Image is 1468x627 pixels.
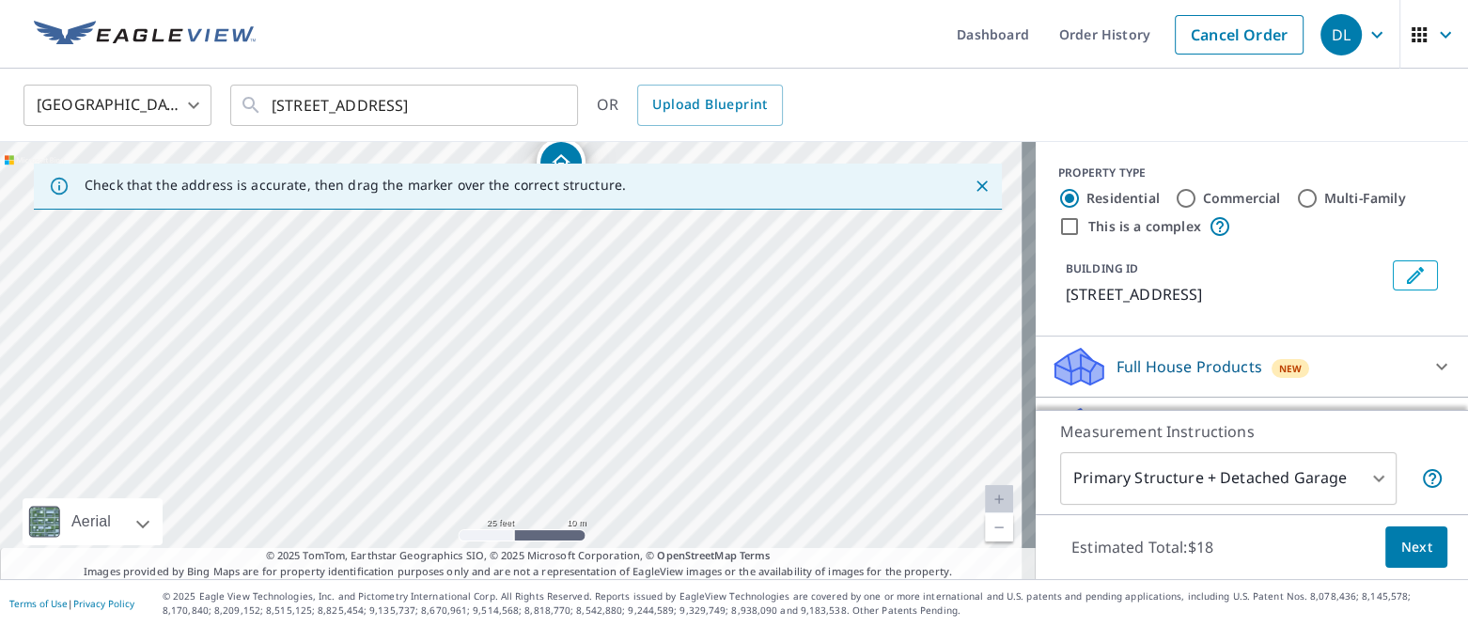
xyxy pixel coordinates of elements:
a: Current Level 20, Zoom In Disabled [985,485,1013,513]
input: Search by address or latitude-longitude [272,79,539,132]
button: Edit building 1 [1393,260,1438,290]
span: New [1279,361,1303,376]
div: OR [597,85,783,126]
div: Roof ProductsNewBid Perfect™ with Quick Delivery [1051,405,1453,478]
a: Privacy Policy [73,597,134,610]
img: EV Logo [34,21,256,49]
div: [GEOGRAPHIC_DATA] [23,79,211,132]
div: Primary Structure + Detached Garage [1060,452,1397,505]
div: Full House ProductsNew [1051,344,1453,389]
label: Multi-Family [1324,189,1406,208]
p: | [9,598,134,609]
span: Your report will include the primary structure and a detached garage if one exists. [1421,467,1444,490]
a: Terms of Use [9,597,68,610]
span: Next [1400,536,1432,559]
a: Cancel Order [1175,15,1304,55]
a: Terms [740,548,771,562]
p: Estimated Total: $18 [1056,526,1228,568]
label: Commercial [1203,189,1281,208]
p: BUILDING ID [1066,260,1138,276]
span: © 2025 TomTom, Earthstar Geographics SIO, © 2025 Microsoft Corporation, © [266,548,771,564]
p: Full House Products [1117,355,1262,378]
p: © 2025 Eagle View Technologies, Inc. and Pictometry International Corp. All Rights Reserved. Repo... [163,589,1459,618]
a: Current Level 20, Zoom Out [985,513,1013,541]
div: DL [1320,14,1362,55]
p: Check that the address is accurate, then drag the marker over the correct structure. [85,177,626,194]
p: [STREET_ADDRESS] [1066,283,1385,306]
div: Aerial [66,498,117,545]
span: Upload Blueprint [652,93,767,117]
label: Residential [1086,189,1160,208]
div: PROPERTY TYPE [1058,165,1445,181]
button: Close [970,174,994,198]
div: Aerial [23,498,163,545]
p: Measurement Instructions [1060,420,1444,443]
a: OpenStreetMap [657,548,736,562]
label: This is a complex [1088,217,1201,236]
a: Upload Blueprint [637,85,782,126]
button: Next [1385,526,1447,569]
